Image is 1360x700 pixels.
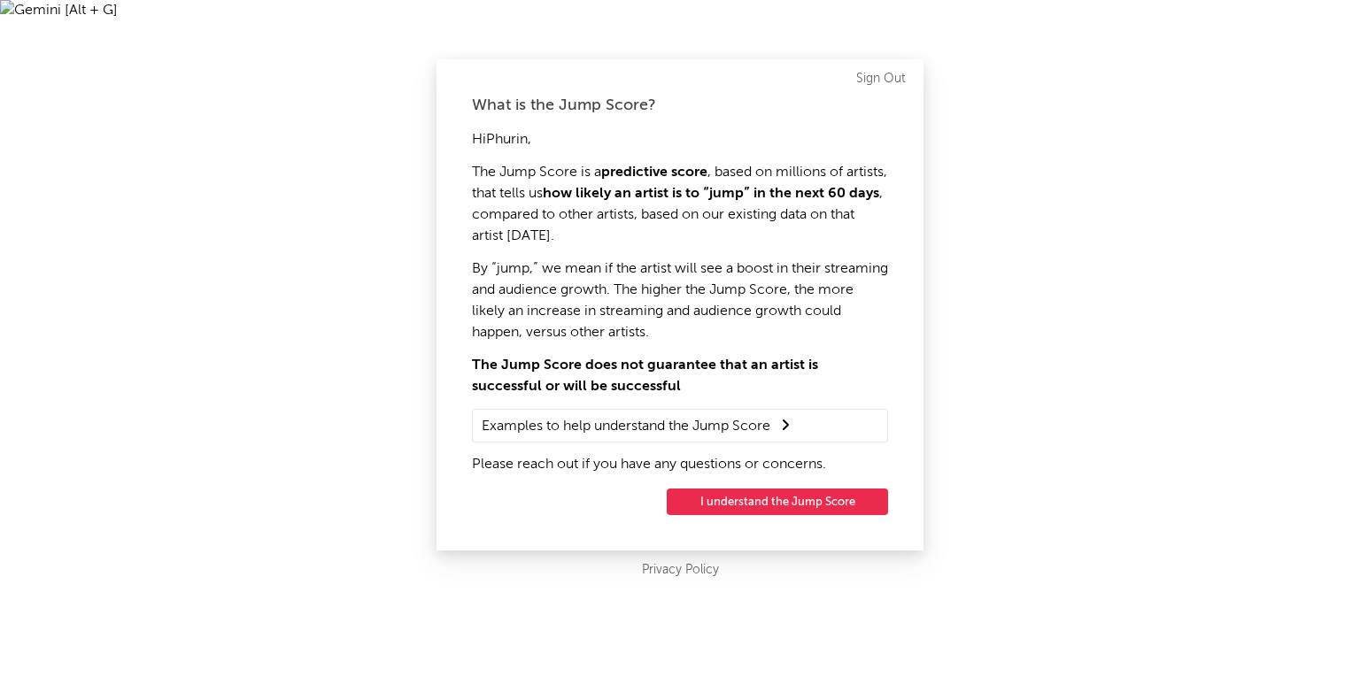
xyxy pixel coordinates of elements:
[667,488,888,515] button: I understand the Jump Score
[856,68,906,89] a: Sign Out
[601,165,707,180] strong: predictive score
[472,454,888,475] p: Please reach out if you have any questions or concerns.
[472,129,888,150] p: Hi Phurin ,
[482,414,878,437] summary: Examples to help understand the Jump Score
[543,187,879,201] strong: how likely an artist is to “jump” in the next 60 days
[472,162,888,247] p: The Jump Score is a , based on millions of artists, that tells us , compared to other artists, ba...
[472,358,818,394] strong: The Jump Score does not guarantee that an artist is successful or will be successful
[472,258,888,343] p: By “jump,” we mean if the artist will see a boost in their streaming and audience growth. The hig...
[472,95,888,116] div: What is the Jump Score?
[642,559,719,581] a: Privacy Policy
